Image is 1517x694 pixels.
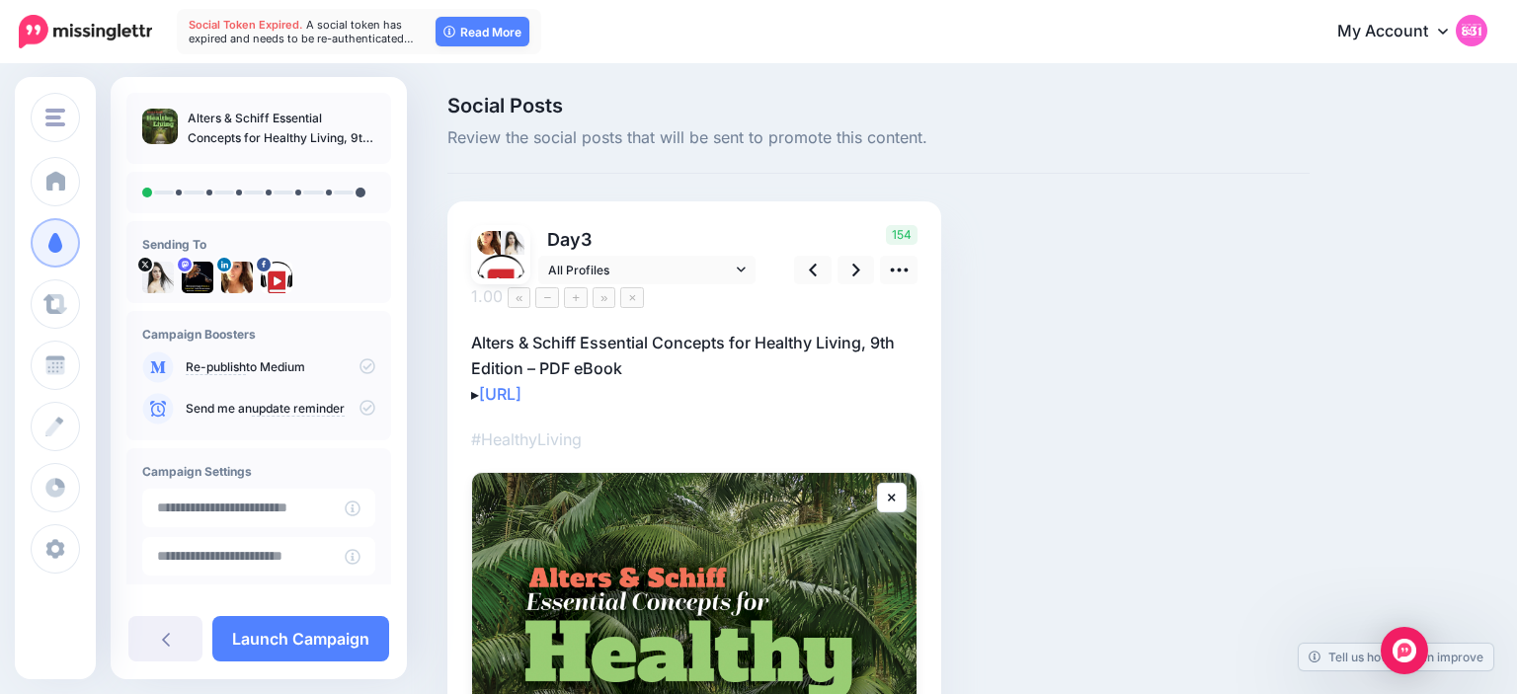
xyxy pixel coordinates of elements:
[581,229,592,250] span: 3
[142,262,174,293] img: tSvj_Osu-58146.jpg
[501,231,524,255] img: tSvj_Osu-58146.jpg
[1381,627,1428,674] div: Open Intercom Messenger
[479,384,521,404] a: [URL]
[188,109,375,148] p: Alters & Schiff Essential Concepts for Healthy Living, 9th Edition – PDF eBook
[189,18,414,45] span: A social token has expired and needs to be re-authenticated…
[45,109,65,126] img: menu.png
[477,255,524,302] img: 307443043_482319977280263_5046162966333289374_n-bsa149661.png
[186,400,375,418] p: Send me an
[261,262,292,293] img: 307443043_482319977280263_5046162966333289374_n-bsa149661.png
[886,225,918,245] span: 154
[142,237,375,252] h4: Sending To
[189,18,303,32] span: Social Token Expired.
[471,426,918,452] p: #HealthyLiving
[447,96,1310,116] span: Social Posts
[1317,8,1487,56] a: My Account
[142,464,375,479] h4: Campaign Settings
[477,231,501,255] img: 1537218439639-55706.png
[252,401,345,417] a: update reminder
[186,358,375,376] p: to Medium
[182,262,213,293] img: 802740b3fb02512f-84599.jpg
[538,225,758,254] p: Day
[548,260,732,280] span: All Profiles
[142,109,178,144] img: ac1860a9474b9389ba9ae9e14ef4d2aa_thumb.jpg
[436,17,529,46] a: Read More
[538,256,756,284] a: All Profiles
[471,330,918,407] p: Alters & Schiff Essential Concepts for Healthy Living, 9th Edition – PDF eBook ▸
[142,327,375,342] h4: Campaign Boosters
[221,262,253,293] img: 1537218439639-55706.png
[186,359,246,375] a: Re-publish
[1299,644,1493,670] a: Tell us how we can improve
[19,15,152,48] img: Missinglettr
[447,125,1310,151] span: Review the social posts that will be sent to promote this content.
